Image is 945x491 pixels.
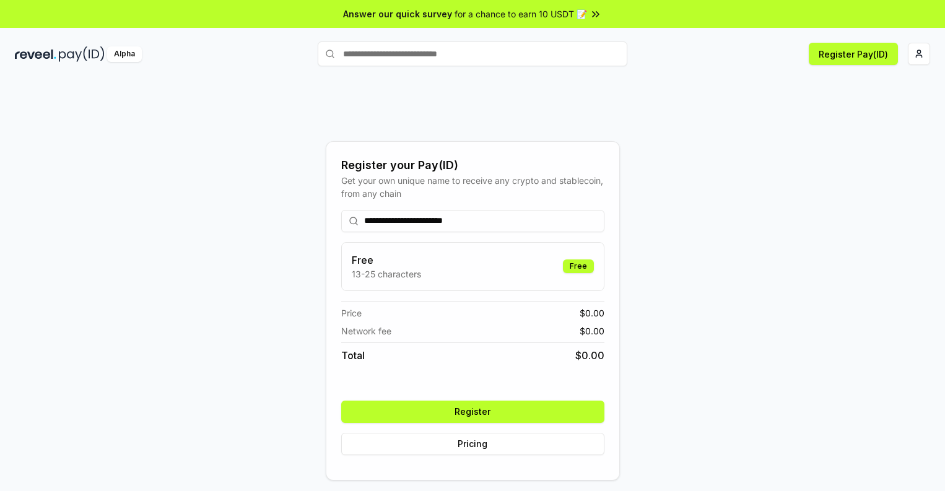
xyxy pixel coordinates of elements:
[455,7,587,20] span: for a chance to earn 10 USDT 📝
[343,7,452,20] span: Answer our quick survey
[341,324,391,337] span: Network fee
[580,324,604,337] span: $ 0.00
[341,306,362,319] span: Price
[341,401,604,423] button: Register
[563,259,594,273] div: Free
[352,267,421,280] p: 13-25 characters
[341,157,604,174] div: Register your Pay(ID)
[580,306,604,319] span: $ 0.00
[809,43,898,65] button: Register Pay(ID)
[15,46,56,62] img: reveel_dark
[352,253,421,267] h3: Free
[59,46,105,62] img: pay_id
[341,174,604,200] div: Get your own unique name to receive any crypto and stablecoin, from any chain
[341,433,604,455] button: Pricing
[107,46,142,62] div: Alpha
[575,348,604,363] span: $ 0.00
[341,348,365,363] span: Total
